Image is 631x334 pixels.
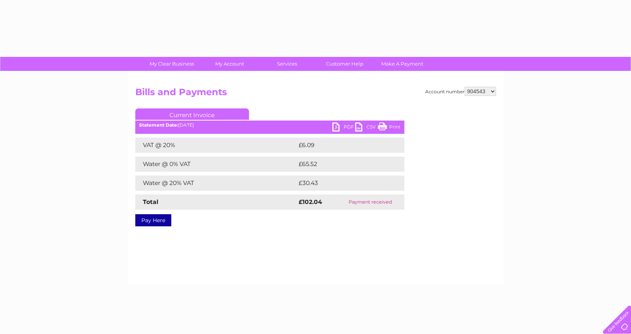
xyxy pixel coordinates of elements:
[135,214,171,226] a: Pay Here
[256,57,318,71] a: Services
[297,157,389,172] td: £65.52
[313,57,376,71] a: Customer Help
[135,122,404,128] div: [DATE]
[299,198,322,205] strong: £102.04
[135,176,297,191] td: Water @ 20% VAT
[198,57,261,71] a: My Account
[355,122,378,133] a: CSV
[143,198,158,205] strong: Total
[135,87,496,101] h2: Bills and Payments
[378,122,401,133] a: Print
[425,87,496,96] div: Account number
[336,194,404,210] td: Payment received
[135,157,297,172] td: Water @ 0% VAT
[141,57,203,71] a: My Clear Business
[135,108,249,120] a: Current Invoice
[297,138,387,153] td: £6.09
[371,57,434,71] a: Make A Payment
[135,138,297,153] td: VAT @ 20%
[139,122,178,128] b: Statement Date:
[297,176,389,191] td: £30.43
[332,122,355,133] a: PDF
